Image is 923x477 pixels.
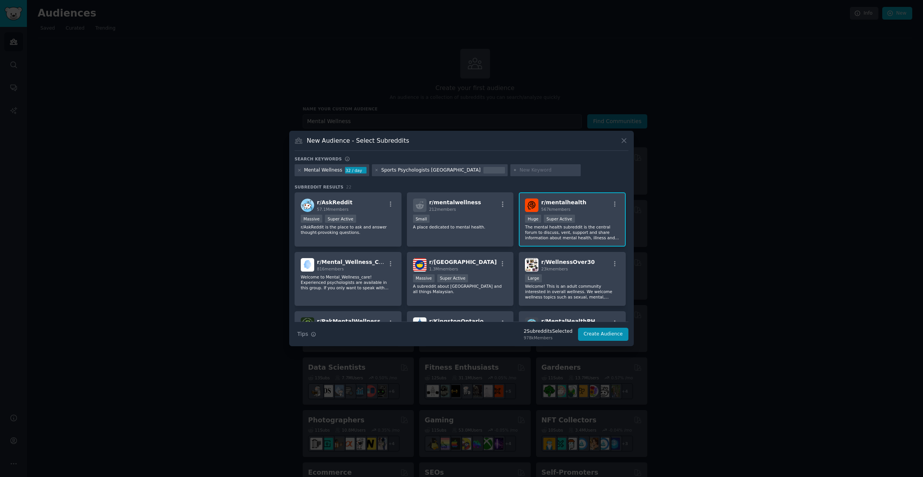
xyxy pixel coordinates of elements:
p: Welcome to Mental_Wellness_care! Experienced psychologists are available in this group. If you on... [301,274,395,290]
div: Massive [413,274,435,282]
span: r/ mentalhealth [541,199,586,205]
span: 1.3M members [429,267,458,271]
div: Super Active [325,215,356,223]
span: r/ [GEOGRAPHIC_DATA] [429,259,497,265]
p: The mental health subreddit is the central forum to discuss, vent, support and share information ... [525,224,620,240]
img: PakMentalWellness [301,317,314,331]
img: WellnessOver30 [525,258,538,272]
span: 567k members [541,207,570,212]
div: 32 / day [345,167,367,174]
div: Sports Psychologists [GEOGRAPHIC_DATA] [381,167,480,174]
p: A place dedicated to mental health. [413,224,508,230]
span: r/ Mental_Wellness_Care [317,259,389,265]
div: Super Active [544,215,575,223]
div: Mental Wellness [304,167,342,174]
input: New Keyword [520,167,578,174]
div: 978k Members [524,335,573,340]
img: KingstonOntario [413,317,427,331]
div: Large [525,274,542,282]
h3: New Audience - Select Subreddits [307,137,409,145]
div: Super Active [437,274,468,282]
span: Subreddit Results [295,184,343,190]
img: MentalHealthPH [525,317,538,331]
span: 23k members [541,267,568,271]
img: AskReddit [301,198,314,212]
p: r/AskReddit is the place to ask and answer thought-provoking questions. [301,224,395,235]
span: r/ MentalHealthPH [541,318,595,324]
img: malaysia [413,258,427,272]
span: Tips [297,330,308,338]
div: Small [413,215,430,223]
button: Tips [295,327,319,341]
span: 212 members [429,207,456,212]
div: 2 Subreddit s Selected [524,328,573,335]
span: 816 members [317,267,344,271]
span: 57.1M members [317,207,348,212]
span: r/ KingstonOntario [429,318,484,324]
p: Welcome! This is an adult community interested in overall wellness. We welcome wellness topics su... [525,284,620,300]
div: Huge [525,215,541,223]
span: r/ mentalwellness [429,199,481,205]
div: Massive [301,215,322,223]
span: r/ AskReddit [317,199,352,205]
img: mentalhealth [525,198,538,212]
img: Mental_Wellness_Care [301,258,314,272]
span: 22 [346,185,352,189]
span: r/ PakMentalWellness [317,318,380,324]
h3: Search keywords [295,156,342,162]
button: Create Audience [578,328,629,341]
p: A subreddit about [GEOGRAPHIC_DATA] and all things Malaysian. [413,284,508,294]
span: r/ WellnessOver30 [541,259,595,265]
